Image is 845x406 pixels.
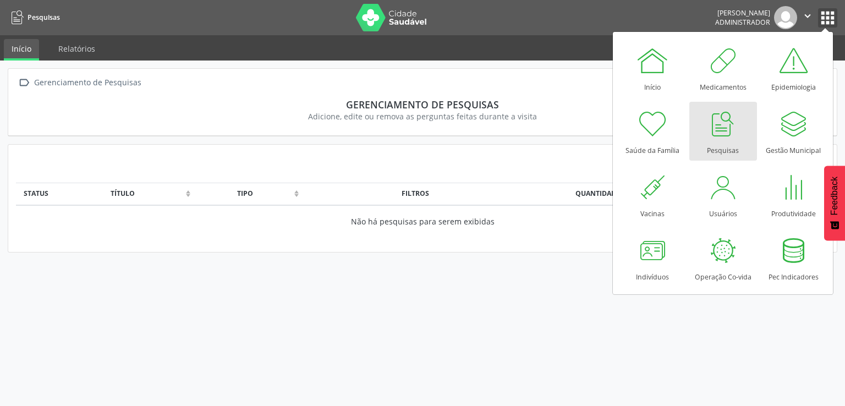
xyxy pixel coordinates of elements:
div: Status [22,189,51,199]
div: Filtros [308,189,429,199]
div: Gerenciamento de Pesquisas [24,98,821,111]
span: Pesquisas [28,13,60,22]
div: [PERSON_NAME] [715,8,770,18]
a: Saúde da Família [619,102,687,161]
a: Gestão Municipal [760,102,827,161]
img: img [774,6,797,29]
a: Indivíduos [619,228,687,287]
div: Quantidade [441,189,620,199]
a: Início [619,39,687,97]
a: Vacinas [619,165,687,224]
div: Título [62,189,183,199]
button: apps [818,8,837,28]
a: Pesquisas [8,8,60,26]
a: Relatórios [51,39,103,58]
span: Administrador [715,18,770,27]
i:  [802,10,814,22]
a: Operação Co-vida [689,228,757,287]
div: Tipo [199,189,292,199]
a: Usuários [689,165,757,224]
button: Feedback - Mostrar pesquisa [824,166,845,240]
a: Pec Indicadores [760,228,827,287]
a: Medicamentos [689,39,757,97]
div: Adicione, edite ou remova as perguntas feitas durante a visita [24,111,821,122]
a: Início [4,39,39,61]
a: Epidemiologia [760,39,827,97]
a:  Gerenciamento de Pesquisas [16,75,143,91]
span: Feedback [830,177,839,215]
a: Produtividade [760,165,827,224]
button:  [797,6,818,29]
i:  [16,75,32,91]
a: Pesquisas [689,102,757,161]
div: Não há pesquisas para serem exibidas [22,216,824,227]
div: Gerenciamento de Pesquisas [32,75,143,91]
